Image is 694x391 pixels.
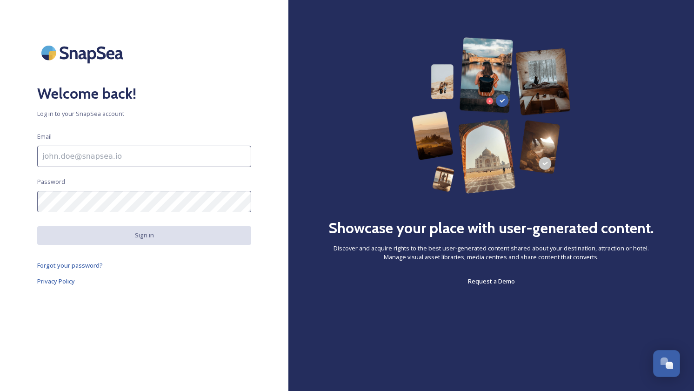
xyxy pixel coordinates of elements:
a: Request a Demo [468,276,515,287]
span: Request a Demo [468,277,515,285]
button: Sign in [37,226,251,244]
h2: Showcase your place with user-generated content. [328,217,654,239]
input: john.doe@snapsea.io [37,146,251,167]
span: Privacy Policy [37,277,75,285]
span: Discover and acquire rights to the best user-generated content shared about your destination, att... [326,244,657,262]
img: SnapSea Logo [37,37,130,68]
span: Password [37,177,65,186]
h2: Welcome back! [37,82,251,105]
a: Forgot your password? [37,260,251,271]
span: Log in to your SnapSea account [37,109,251,118]
img: 63b42ca75bacad526042e722_Group%20154-p-800.png [412,37,571,194]
span: Email [37,132,52,141]
span: Forgot your password? [37,261,103,270]
button: Open Chat [653,350,680,377]
a: Privacy Policy [37,276,251,287]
